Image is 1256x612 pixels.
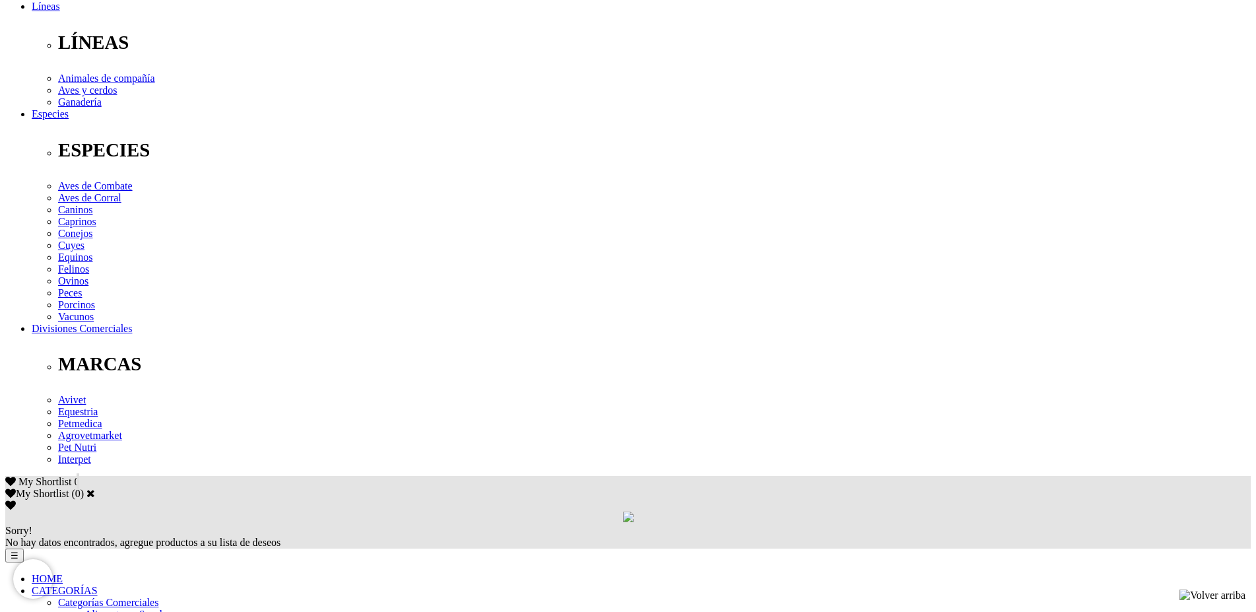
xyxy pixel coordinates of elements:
iframe: Brevo live chat [13,559,53,599]
a: Conejos [58,228,92,239]
p: ESPECIES [58,139,1251,161]
img: Volver arriba [1179,590,1245,601]
a: Cuyes [58,240,84,251]
a: Líneas [32,1,60,12]
p: LÍNEAS [58,32,1251,53]
div: No hay datos encontrados, agregue productos a su lista de deseos [5,525,1251,549]
a: Avivet [58,394,86,405]
a: Aves de Corral [58,192,121,203]
a: Ovinos [58,275,88,287]
a: Agrovetmarket [58,430,122,441]
span: Sorry! [5,525,32,536]
span: 0 [74,476,79,487]
a: Interpet [58,454,91,465]
span: ( ) [71,488,84,499]
a: Ganadería [58,96,102,108]
label: 0 [75,488,81,499]
a: Petmedica [58,418,102,429]
img: loading.gif [623,512,634,522]
a: Pet Nutri [58,442,96,453]
a: Aves de Combate [58,180,133,191]
button: ☰ [5,549,24,562]
a: Caprinos [58,216,96,227]
a: Especies [32,108,69,119]
a: Cerrar [86,488,95,498]
a: Porcinos [58,299,95,310]
a: Animales de compañía [58,73,155,84]
a: CATEGORÍAS [32,585,98,596]
span: My Shortlist [18,476,71,487]
a: Vacunos [58,311,94,322]
a: Peces [58,287,82,298]
a: Felinos [58,263,89,275]
a: Equinos [58,252,92,263]
p: MARCAS [58,353,1251,375]
a: Equestria [58,406,98,417]
label: My Shortlist [5,488,69,499]
a: Categorías Comerciales [58,597,158,608]
a: Aves y cerdos [58,85,117,96]
a: Caninos [58,204,92,215]
a: Divisiones Comerciales [32,323,132,334]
